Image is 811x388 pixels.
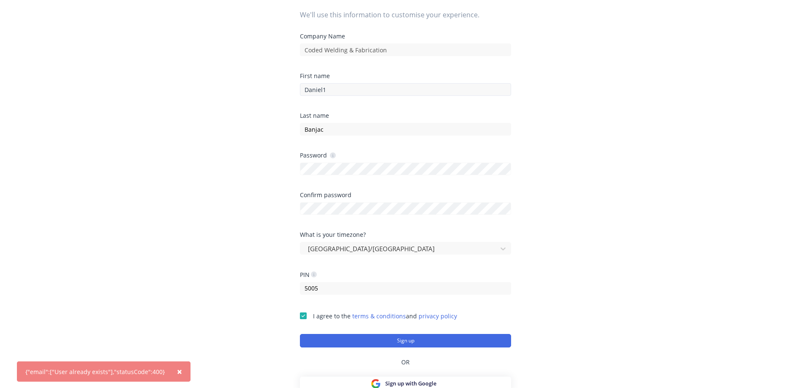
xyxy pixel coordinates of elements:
[300,73,511,79] div: First name
[419,312,457,320] a: privacy policy
[177,366,182,377] span: ×
[385,380,436,388] span: Sign up with Google
[300,151,336,159] div: Password
[300,271,317,279] div: PIN
[25,367,165,376] div: {"email":["User already exists"],"statusCode":400}
[313,312,457,320] span: I agree to the and
[352,312,406,320] a: terms & conditions
[300,192,511,198] div: Confirm password
[300,113,511,119] div: Last name
[300,232,511,238] div: What is your timezone?
[300,33,511,39] div: Company Name
[300,334,511,347] button: Sign up
[300,347,511,377] div: OR
[300,10,511,20] span: We'll use this information to customise your experience.
[169,361,191,382] button: Close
